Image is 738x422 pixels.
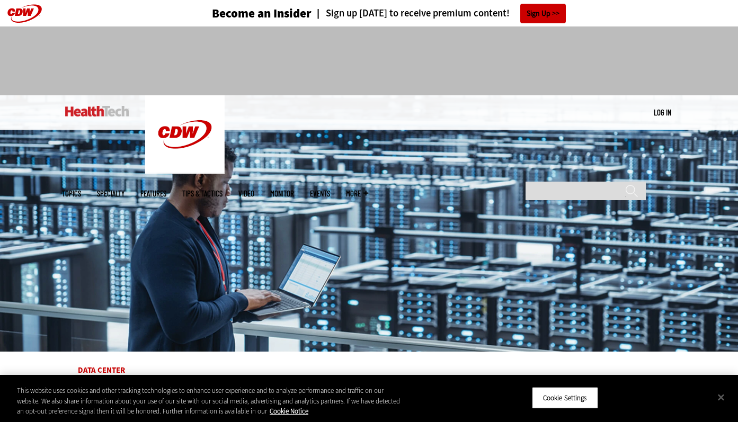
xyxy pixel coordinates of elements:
[654,107,671,118] div: User menu
[520,4,566,23] a: Sign Up
[270,407,308,416] a: More information about your privacy
[238,190,254,197] a: Video
[97,190,125,197] span: Specialty
[176,37,562,85] iframe: advertisement
[182,190,223,197] a: Tips & Tactics
[145,95,225,174] img: Home
[17,385,406,417] div: This website uses cookies and other tracking technologies to enhance user experience and to analy...
[65,106,129,116] img: Home
[78,365,125,375] a: Data Center
[145,165,225,176] a: CDW
[532,387,598,409] button: Cookie Settings
[312,8,510,19] a: Sign up [DATE] to receive premium content!
[346,190,368,197] span: More
[62,190,81,197] span: Topics
[654,107,671,117] a: Log in
[709,385,733,409] button: Close
[310,190,330,197] a: Events
[140,190,166,197] a: Features
[270,190,294,197] a: MonITor
[172,7,312,20] a: Become an Insider
[212,7,312,20] h3: Become an Insider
